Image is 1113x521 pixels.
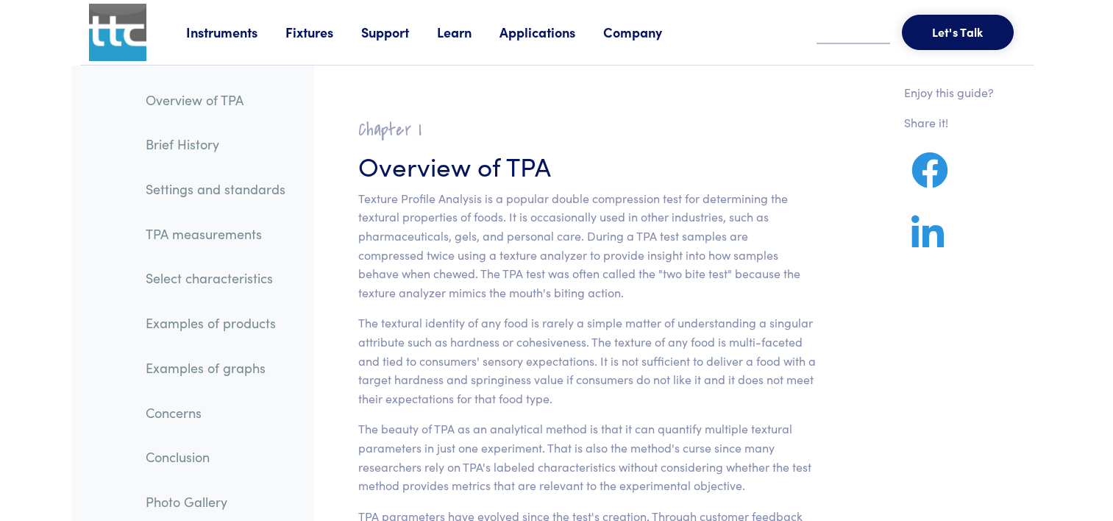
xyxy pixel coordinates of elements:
a: Photo Gallery [134,485,297,519]
a: Support [361,23,437,41]
p: Texture Profile Analysis is a popular double compression test for determining the textural proper... [358,189,817,302]
h3: Overview of TPA [358,147,817,183]
a: Examples of graphs [134,351,297,385]
p: Share it! [904,113,994,132]
a: Examples of products [134,306,297,340]
img: ttc_logo_1x1_v1.0.png [89,4,146,61]
a: Conclusion [134,440,297,474]
a: Concerns [134,396,297,430]
p: The beauty of TPA as an analytical method is that it can quantify multiple textural parameters in... [358,419,817,495]
h2: Chapter I [358,118,817,141]
a: Settings and standards [134,172,297,206]
a: Overview of TPA [134,83,297,117]
a: Company [603,23,690,41]
a: Applications [499,23,603,41]
a: TPA measurements [134,217,297,251]
a: Fixtures [285,23,361,41]
a: Brief History [134,127,297,161]
a: Instruments [186,23,285,41]
a: Select characteristics [134,261,297,295]
p: Enjoy this guide? [904,83,994,102]
a: Share on LinkedIn [904,233,951,251]
a: Learn [437,23,499,41]
button: Let's Talk [902,15,1014,50]
p: The textural identity of any food is rarely a simple matter of understanding a singular attribute... [358,313,817,408]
